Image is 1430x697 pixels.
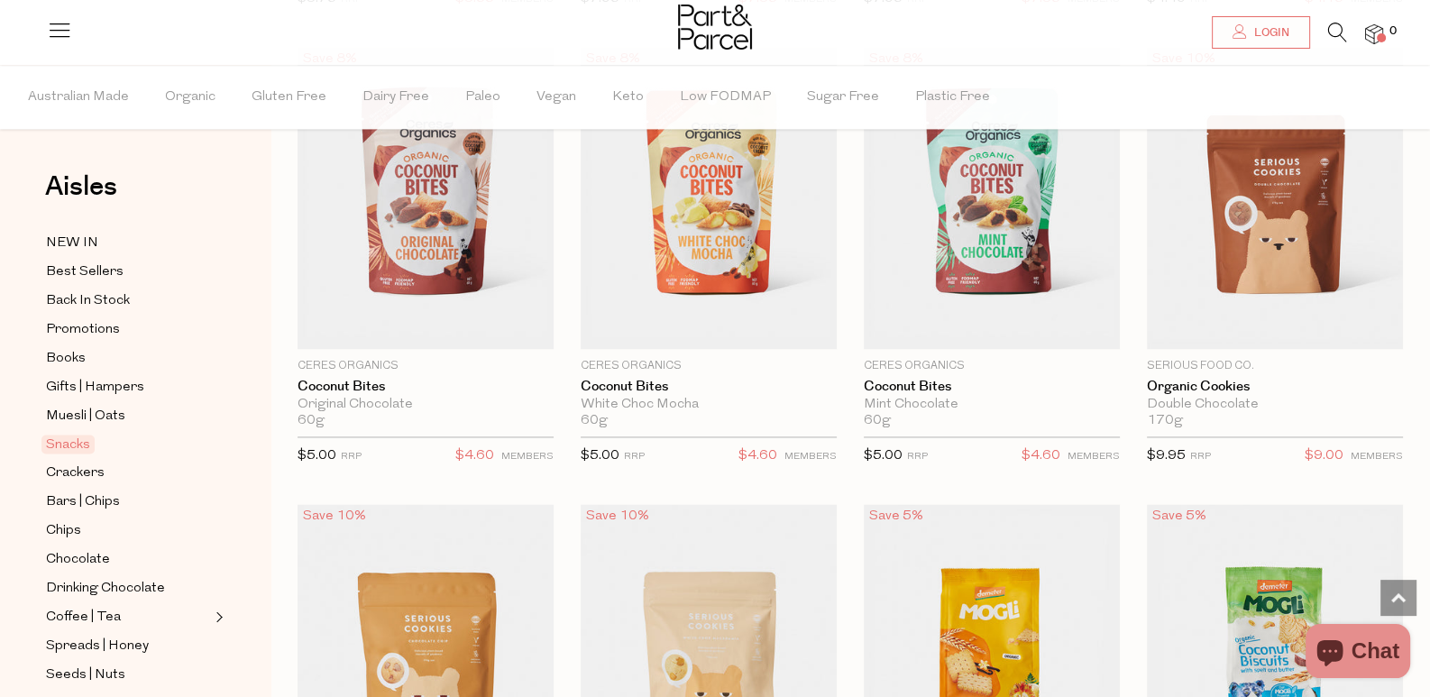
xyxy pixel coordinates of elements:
[738,445,777,468] span: $4.60
[46,664,210,686] a: Seeds | Nuts
[341,452,362,462] small: RRP
[46,578,165,600] span: Drinking Chocolate
[46,406,125,427] span: Muesli | Oats
[41,435,95,454] span: Snacks
[211,606,224,628] button: Expand/Collapse Coffee | Tea
[46,548,210,571] a: Chocolate
[46,607,121,628] span: Coffee | Tea
[864,358,1120,374] p: Ceres Organics
[1147,413,1183,429] span: 170g
[864,397,1120,413] div: Mint Chocolate
[46,290,130,312] span: Back In Stock
[46,606,210,628] a: Coffee | Tea
[298,397,554,413] div: Original Chocolate
[807,66,879,129] span: Sugar Free
[46,377,144,399] span: Gifts | Hampers
[864,449,903,463] span: $5.00
[45,173,117,218] a: Aisles
[581,47,837,349] img: Coconut Bites
[784,452,837,462] small: MEMBERS
[46,318,210,341] a: Promotions
[1300,624,1416,683] inbox-online-store-chat: Shopify online store chat
[1147,504,1212,528] div: Save 5%
[46,463,105,484] span: Crackers
[864,504,929,528] div: Save 5%
[298,504,371,528] div: Save 10%
[1365,24,1383,43] a: 0
[1190,452,1211,462] small: RRP
[581,504,655,528] div: Save 10%
[46,405,210,427] a: Muesli | Oats
[1147,379,1403,395] a: Organic Cookies
[536,66,576,129] span: Vegan
[864,47,1120,349] img: Coconut Bites
[46,520,81,542] span: Chips
[581,449,619,463] span: $5.00
[362,66,429,129] span: Dairy Free
[1147,449,1186,463] span: $9.95
[46,376,210,399] a: Gifts | Hampers
[46,319,120,341] span: Promotions
[864,379,1120,395] a: Coconut Bites
[252,66,326,129] span: Gluten Free
[501,452,554,462] small: MEMBERS
[46,549,110,571] span: Chocolate
[1250,25,1289,41] span: Login
[1212,16,1310,49] a: Login
[907,452,928,462] small: RRP
[46,434,210,455] a: Snacks
[298,413,325,429] span: 60g
[46,233,98,254] span: NEW IN
[581,379,837,395] a: Coconut Bites
[1385,23,1401,40] span: 0
[680,66,771,129] span: Low FODMAP
[46,347,210,370] a: Books
[1351,452,1403,462] small: MEMBERS
[46,635,210,657] a: Spreads | Honey
[581,397,837,413] div: White Choc Mocha
[298,379,554,395] a: Coconut Bites
[1068,452,1120,462] small: MEMBERS
[1305,445,1343,468] span: $9.00
[46,261,124,283] span: Best Sellers
[298,47,554,349] img: Coconut Bites
[1147,397,1403,413] div: Double Chocolate
[298,449,336,463] span: $5.00
[46,491,120,513] span: Bars | Chips
[45,167,117,206] span: Aisles
[581,358,837,374] p: Ceres Organics
[46,636,149,657] span: Spreads | Honey
[624,452,645,462] small: RRP
[1022,445,1060,468] span: $4.60
[455,445,494,468] span: $4.60
[612,66,644,129] span: Keto
[298,358,554,374] p: Ceres Organics
[915,66,990,129] span: Plastic Free
[165,66,215,129] span: Organic
[581,413,608,429] span: 60g
[46,348,86,370] span: Books
[46,519,210,542] a: Chips
[46,289,210,312] a: Back In Stock
[46,491,210,513] a: Bars | Chips
[46,665,125,686] span: Seeds | Nuts
[46,261,210,283] a: Best Sellers
[465,66,500,129] span: Paleo
[1147,47,1403,349] img: Organic Cookies
[46,232,210,254] a: NEW IN
[1147,358,1403,374] p: Serious Food Co.
[28,66,129,129] span: Australian Made
[46,577,210,600] a: Drinking Chocolate
[864,413,891,429] span: 60g
[46,462,210,484] a: Crackers
[678,5,752,50] img: Part&Parcel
